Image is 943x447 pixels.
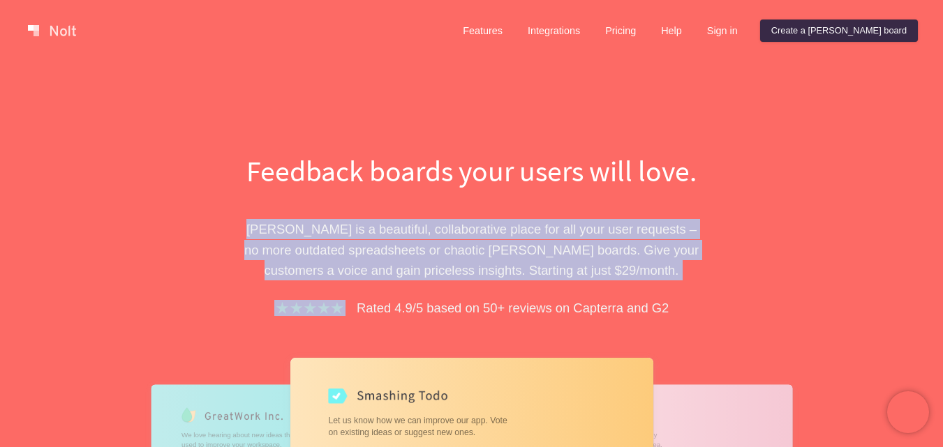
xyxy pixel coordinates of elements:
[650,20,693,42] a: Help
[231,151,713,191] h1: Feedback boards your users will love.
[594,20,647,42] a: Pricing
[231,219,713,280] p: [PERSON_NAME] is a beautiful, collaborative place for all your user requests – no more outdated s...
[517,20,591,42] a: Integrations
[452,20,514,42] a: Features
[274,300,346,316] img: stars.b067e34983.png
[887,391,929,433] iframe: Chatra live chat
[760,20,918,42] a: Create a [PERSON_NAME] board
[696,20,749,42] a: Sign in
[357,298,669,318] p: Rated 4.9/5 based on 50+ reviews on Capterra and G2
